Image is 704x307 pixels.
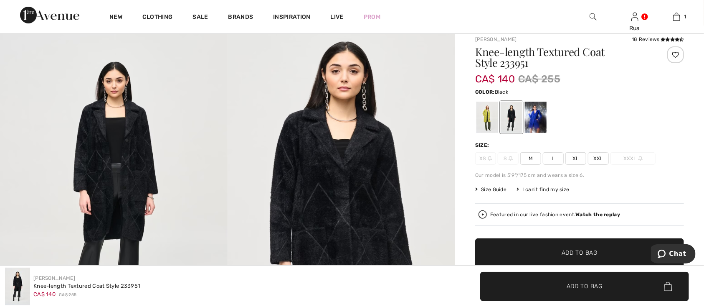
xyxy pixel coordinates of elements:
img: My Bag [673,12,680,22]
div: Size: [475,141,491,149]
a: Prom [364,13,380,21]
span: XXL [588,152,609,165]
span: XXXL [610,152,656,165]
button: Add to Bag [480,272,689,301]
a: Clothing [142,13,172,22]
div: Black [501,102,522,133]
span: XS [475,152,496,165]
div: Rua [614,24,655,33]
a: [PERSON_NAME] [475,36,517,42]
div: Knee-length Textured Coat Style 233951 [33,282,140,290]
span: M [520,152,541,165]
img: ring-m.svg [638,156,643,161]
a: Brands [228,13,253,22]
a: [PERSON_NAME] [33,275,75,281]
span: XL [565,152,586,165]
div: Royal Sapphire 163 [525,102,547,133]
span: Size Guide [475,186,506,193]
strong: Watch the replay [576,212,620,217]
div: Wasabi [476,102,498,133]
a: Sale [192,13,208,22]
img: Bag.svg [664,282,672,291]
img: Knee-Length Textured Coat Style 233951 [5,268,30,305]
span: Inspiration [273,13,310,22]
button: Add to Bag [475,238,684,268]
span: CA$ 255 [59,292,76,298]
span: CA$ 255 [518,72,560,87]
div: Our model is 5'9"/175 cm and wears a size 6. [475,171,684,179]
span: Color: [475,89,495,95]
div: I can't find my size [517,186,569,193]
img: 1ère Avenue [20,7,79,23]
span: Black [495,89,509,95]
a: Live [331,13,344,21]
span: S [498,152,519,165]
span: Add to Bag [567,282,603,291]
div: Featured in our live fashion event. [490,212,620,217]
a: New [109,13,122,22]
span: CA$ 140 [33,291,56,297]
img: My Info [631,12,638,22]
img: ring-m.svg [488,156,492,161]
a: 1 [656,12,697,22]
a: Sign In [631,13,638,20]
span: Add to Bag [562,249,598,258]
span: CA$ 140 [475,65,515,85]
img: search the website [590,12,597,22]
iframe: Opens a widget where you can chat to one of our agents [651,244,696,265]
span: 1 [684,13,686,20]
img: Watch the replay [479,210,487,219]
h1: Knee-length Textured Coat Style 233951 [475,46,649,68]
span: L [543,152,564,165]
div: 18 Reviews [632,36,684,43]
img: ring-m.svg [509,156,513,161]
